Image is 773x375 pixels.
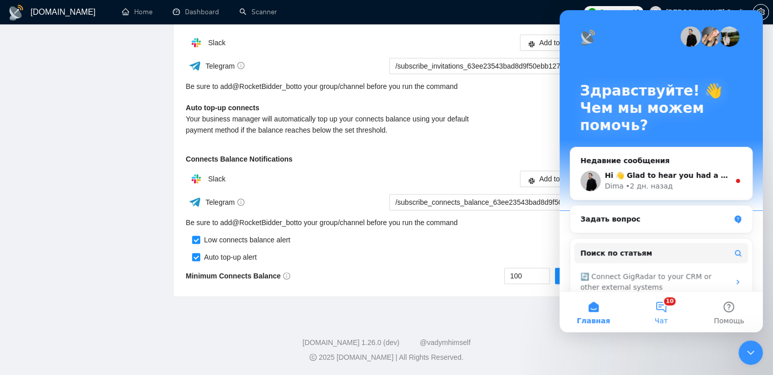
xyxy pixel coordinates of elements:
[15,233,189,253] button: Поиск по статьям
[632,7,639,18] span: 12
[753,8,768,16] span: setting
[520,35,588,51] button: slackAdd to Slack
[186,217,588,228] div: Be sure to add to your group/channel before you run the command
[539,37,579,48] span: Add to Slack
[186,169,206,189] img: hpQkSZIkSZIkSZIkSZIkSZIkSZIkSZIkSZIkSZIkSZIkSZIkSZIkSZIkSZIkSZIkSZIkSZIkSZIkSZIkSZIkSZIkSZIkSZIkS...
[15,257,189,287] div: 🔄 Connect GigRadar to your CRM or other external systems
[539,173,579,184] span: Add to Slack
[283,272,290,279] span: info-circle
[738,340,763,365] iframe: Intercom live chat
[186,113,487,136] div: Your business manager will automatically top up your connects balance using your default payment ...
[599,7,630,18] span: Connects:
[208,175,225,183] span: Slack
[232,81,296,92] a: @RocketBidder_bot
[68,282,135,322] button: Чат
[232,217,296,228] a: @RocketBidder_bot
[528,40,535,48] span: slack
[95,307,108,314] span: Чат
[8,5,24,21] img: logo
[420,338,471,347] a: @vadymhimself
[200,252,257,263] div: Auto top-up alert
[186,33,206,53] img: hpQkSZIkSZIkSZIkSZIkSZIkSZIkSZIkSZIkSZIkSZIkSZIkSZIkSZIkSZIkSZIkSZIkSZIkSZIkSZIkSZIkSZIkSZIkSZIkS...
[10,195,193,223] div: Задать вопрос
[652,9,659,16] span: user
[154,307,184,314] span: Помощь
[186,155,293,163] b: Connects Balance Notifications
[310,354,317,361] span: copyright
[21,261,170,283] div: 🔄 Connect GigRadar to your CRM or other external systems
[186,81,588,92] div: Be sure to add to your group/channel before you run the command
[528,176,535,184] span: slack
[8,352,765,363] div: 2025 [DOMAIN_NAME] | All Rights Reserved.
[21,238,92,248] span: Поиск по статьям
[205,198,244,206] span: Telegram
[237,62,244,69] span: info-circle
[45,171,64,181] div: Dima
[560,10,763,332] iframe: Intercom live chat
[186,104,260,112] b: Auto top-up connects
[189,196,201,208] img: ww3wtPAAAAAElFTkSuQmCC
[208,39,225,47] span: Slack
[237,199,244,206] span: info-circle
[200,234,291,245] div: Low connects balance alert
[173,8,219,16] a: dashboardDashboard
[21,204,170,214] div: Задать вопрос
[186,272,291,280] b: Minimum Connects Balance
[205,62,244,70] span: Telegram
[753,4,769,20] button: setting
[189,59,201,72] img: ww3wtPAAAAAElFTkSuQmCC
[17,307,51,314] span: Главная
[239,8,277,16] a: searchScanner
[753,8,769,16] a: setting
[520,171,588,187] button: slackAdd to Slack
[588,8,596,16] img: upwork-logo.png
[122,8,152,16] a: homeHome
[302,338,399,347] a: [DOMAIN_NAME] 1.26.0 (dev)
[136,282,203,322] button: Помощь
[555,268,588,284] button: Save
[66,171,113,181] div: • 2 дн. назад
